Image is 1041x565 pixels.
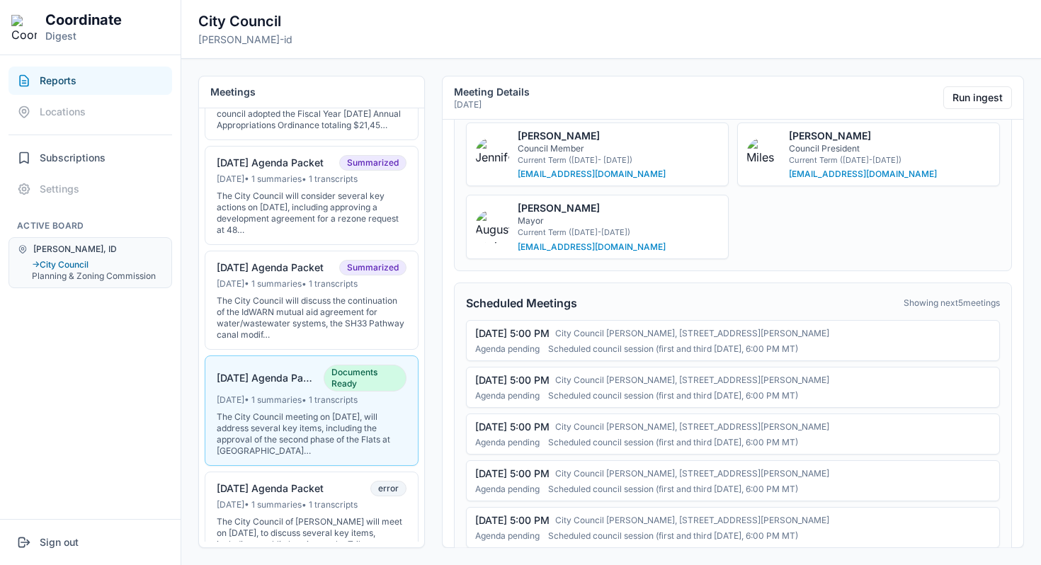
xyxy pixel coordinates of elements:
img: Miles Knowles [746,137,780,171]
span: [DATE] 5:00 PM [475,326,550,341]
span: error [370,481,406,496]
button: Subscriptions [8,144,172,172]
p: Digest [45,29,122,43]
p: Council Member [518,143,666,154]
p: [DATE] [454,99,530,110]
span: Scheduled council session (first and third [DATE], 6:00 PM MT) [548,530,798,542]
span: Agenda pending [475,530,540,542]
button: Locations [8,98,172,126]
span: Agenda pending [475,343,540,355]
h2: City Council [198,11,292,31]
div: [DATE] • 1 summaries • 1 transcripts [217,394,406,406]
button: Planning & Zoning Commission [32,270,163,282]
button: Reports [8,67,172,95]
span: Agenda pending [475,484,540,495]
p: [PERSON_NAME] [518,129,666,143]
h1: Coordinate [45,11,122,29]
p: Council President [789,143,937,154]
span: [DATE] 5:00 PM [475,513,550,527]
p: [PERSON_NAME]-id [198,33,292,47]
div: The City Council will consider several key actions on [DATE], including approving a development a... [217,190,406,236]
img: Jennifer Bragg [475,137,509,171]
button: Run ingest [943,86,1012,109]
button: Settings [8,175,172,203]
button: Sign out [8,528,172,557]
span: Agenda pending [475,437,540,448]
p: Current Term ([DATE]- [DATE]) [518,154,666,166]
span: Locations [40,105,86,119]
div: The City Council of [PERSON_NAME] will meet on [DATE], to discuss several key items, including a ... [217,516,406,561]
div: [DATE] Agenda Packet [217,482,324,495]
div: [DATE] Agenda Packet [217,261,324,274]
span: Subscriptions [40,151,106,165]
p: Mayor [518,215,666,227]
div: [DATE] Agenda Packet [217,156,324,169]
p: [PERSON_NAME] [789,129,937,143]
p: [PERSON_NAME] [518,201,666,215]
span: [PERSON_NAME], ID [33,244,117,255]
span: Reports [40,74,76,88]
div: [DATE] • 1 summaries • 1 transcripts [217,173,406,185]
span: Summarized [339,155,406,171]
span: Scheduled council session (first and third [DATE], 6:00 PM MT) [548,390,798,401]
div: The City Council meeting on [DATE], will address several key items, including the approval of the... [217,411,406,457]
span: City Council [PERSON_NAME], [STREET_ADDRESS][PERSON_NAME] [555,421,829,433]
span: Scheduled council session (first and third [DATE], 6:00 PM MT) [548,437,798,448]
span: Documents Ready [324,365,406,392]
button: [DATE] Agenda PacketDocuments Ready[DATE]• 1 summaries• 1 transcriptsThe City Council meeting on ... [205,355,419,466]
div: During the City Council meeting on [DATE], the council adopted the Fiscal Year [DATE] Annual Appr... [217,97,406,131]
h4: Scheduled Meetings [466,295,577,312]
span: City Council [PERSON_NAME], [STREET_ADDRESS][PERSON_NAME] [555,375,829,386]
button: →City Council [32,259,163,270]
div: [DATE] Agenda Packet [217,372,315,384]
p: Current Term ([DATE]-[DATE]) [789,154,937,166]
button: [DATE] Agenda PacketSummarized[DATE]• 1 summaries• 1 transcriptsThe City Council will discuss the... [205,251,419,350]
span: Settings [40,182,79,196]
span: [DATE] 5:00 PM [475,467,550,481]
span: [DATE] 5:00 PM [475,420,550,434]
div: [DATE] • 1 summaries • 1 transcripts [217,278,406,290]
h2: Meetings [210,85,413,99]
img: August Christensen [475,210,509,244]
button: [DATE] Agenda PacketSummarized[DATE]• 1 summaries• 1 transcriptsThe City Council will consider se... [205,146,419,245]
span: [DATE] 5:00 PM [475,373,550,387]
span: City Council [PERSON_NAME], [STREET_ADDRESS][PERSON_NAME] [555,515,829,526]
span: Showing next 5 meetings [904,297,1000,309]
div: The City Council will discuss the continuation of the IdWARN mutual aid agreement for water/waste... [217,295,406,341]
p: Current Term ([DATE]-[DATE]) [518,227,666,239]
span: City Council [PERSON_NAME], [STREET_ADDRESS][PERSON_NAME] [555,328,829,339]
span: Scheduled council session (first and third [DATE], 6:00 PM MT) [548,343,798,355]
a: [EMAIL_ADDRESS][DOMAIN_NAME] [518,241,666,253]
a: [EMAIL_ADDRESS][DOMAIN_NAME] [789,169,937,180]
h2: Meeting Details [454,85,530,99]
div: [DATE] • 1 summaries • 1 transcripts [217,499,406,510]
span: City Council [PERSON_NAME], [STREET_ADDRESS][PERSON_NAME] [555,468,829,479]
span: Summarized [339,260,406,275]
span: Scheduled council session (first and third [DATE], 6:00 PM MT) [548,484,798,495]
img: Coordinate [11,15,37,40]
h2: Active Board [8,220,172,232]
a: [EMAIL_ADDRESS][DOMAIN_NAME] [518,169,666,180]
span: Agenda pending [475,390,540,401]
